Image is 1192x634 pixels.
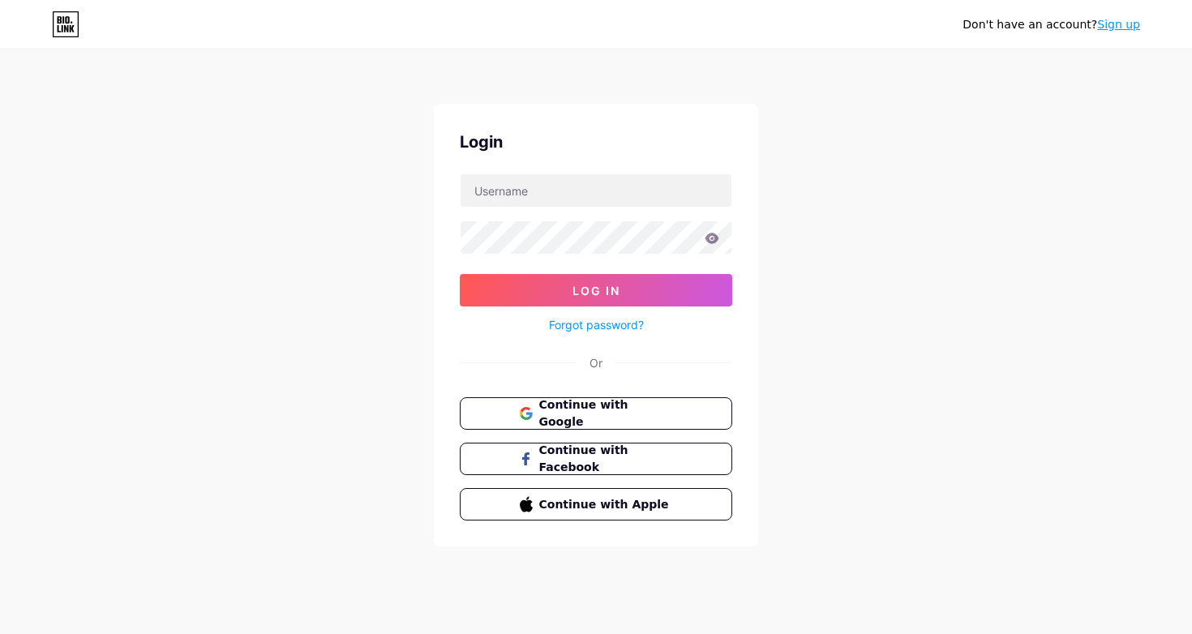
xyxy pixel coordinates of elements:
[539,396,673,431] span: Continue with Google
[572,284,620,298] span: Log In
[460,274,732,306] button: Log In
[460,488,732,520] button: Continue with Apple
[1097,18,1140,31] a: Sign up
[590,354,602,371] div: Or
[539,496,673,513] span: Continue with Apple
[460,443,732,475] button: Continue with Facebook
[963,16,1140,33] div: Don't have an account?
[549,316,644,333] a: Forgot password?
[460,397,732,430] button: Continue with Google
[539,442,673,476] span: Continue with Facebook
[460,130,732,154] div: Login
[461,174,731,207] input: Username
